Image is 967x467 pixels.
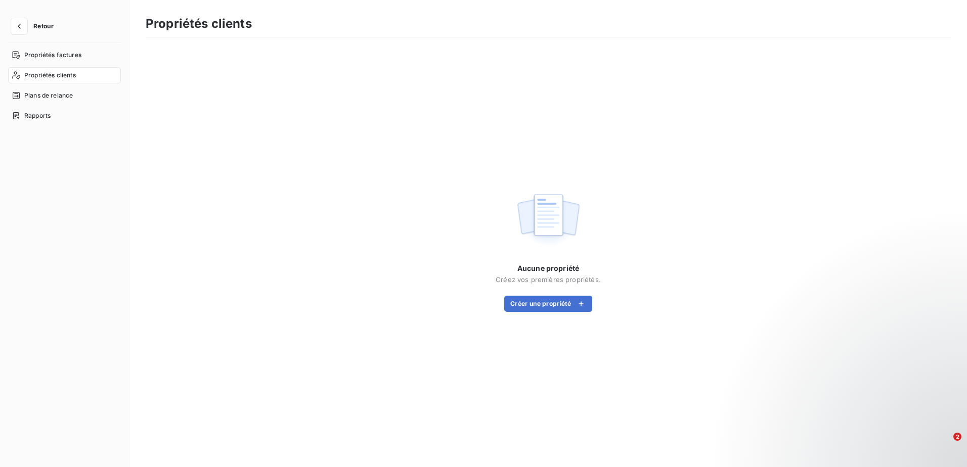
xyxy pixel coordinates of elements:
span: Créez vos premières propriétés. [496,275,601,284]
button: Créer une propriété [504,296,592,312]
span: Aucune propriété [517,263,579,273]
span: 2 [953,433,961,441]
button: Retour [8,18,62,34]
h3: Propriétés clients [146,15,252,33]
a: Propriétés factures [8,47,121,63]
span: Rapports [24,111,51,120]
img: empty state [516,189,581,251]
iframe: Intercom live chat [933,433,957,457]
a: Propriétés clients [8,67,121,83]
a: Plans de relance [8,87,121,104]
iframe: Intercom notifications message [765,369,967,440]
span: Propriétés factures [24,51,81,60]
span: Propriétés clients [24,71,76,80]
span: Plans de relance [24,91,73,100]
span: Retour [33,23,54,29]
a: Rapports [8,108,121,124]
